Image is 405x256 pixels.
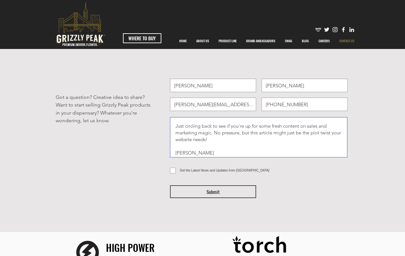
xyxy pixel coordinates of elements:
a: PRODUCT LINE [214,33,241,49]
p: BRAND AMBASSADORS [243,33,279,49]
p: CAREERS [315,33,333,49]
a: BLOG [297,33,314,49]
button: Submit [170,185,256,198]
span: HIGH POWER [106,240,155,255]
input: Phone (optional) [262,98,348,111]
p: PRODUCT LINE [215,33,240,49]
p: SWAG [282,33,296,49]
p: ABOUT US [193,33,212,49]
a: SWAG [280,33,297,49]
p: HOME [176,33,190,49]
nav: Site [174,33,359,49]
p: BLOG [299,33,312,49]
a: ABOUT US [191,33,214,49]
a: WHERE TO BUY [123,33,161,43]
span: Want to start selling Grizzly Peak products in your dispensary? Whatever you’re wondering, let us... [56,102,150,124]
input: Email [170,98,256,111]
a: HOME [174,33,191,49]
svg: premium-indoor-flower [56,2,105,46]
span: Got a question? Creative idea to share? [56,94,145,100]
a: CONTACT US [335,33,359,49]
ul: Social Bar [315,26,355,33]
img: Likedin [348,26,355,33]
p: CONTACT US [336,33,358,49]
div: BRAND AMBASSADORS [241,33,280,49]
img: Facebook [340,26,347,33]
a: CAREERS [314,33,335,49]
img: Instagram [332,26,338,33]
span: Submit [207,188,220,195]
input: Last Name [262,79,348,92]
span: WHERE TO BUY [128,35,156,42]
img: Twitter [323,26,330,33]
span: Get the Latest News and Updates from [GEOGRAPHIC_DATA] [180,169,270,172]
input: First Name [170,79,256,92]
img: weedmaps [315,26,322,33]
